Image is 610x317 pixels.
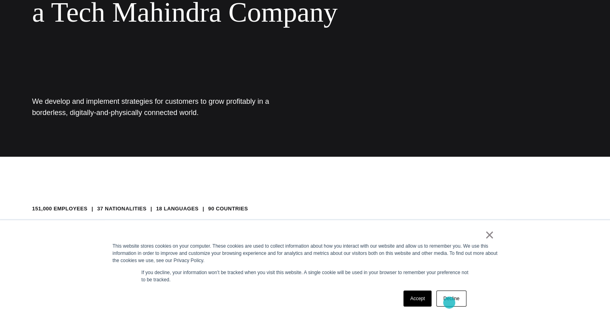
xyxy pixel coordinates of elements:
h1: We develop and implement strategies for customers to grow profitably in a borderless, digitally-a... [32,96,273,118]
div: This website stores cookies on your computer. These cookies are used to collect information about... [113,242,498,264]
li: 37 NATIONALITIES [97,205,146,213]
li: 151,000 EMPLOYEES [32,205,87,213]
li: 18 LANGUAGES [156,205,199,213]
a: Decline [436,291,466,307]
p: If you decline, your information won’t be tracked when you visit this website. A single cookie wi... [142,269,469,283]
a: Accept [403,291,432,307]
a: × [485,231,494,238]
li: 90 COUNTRIES [208,205,248,213]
